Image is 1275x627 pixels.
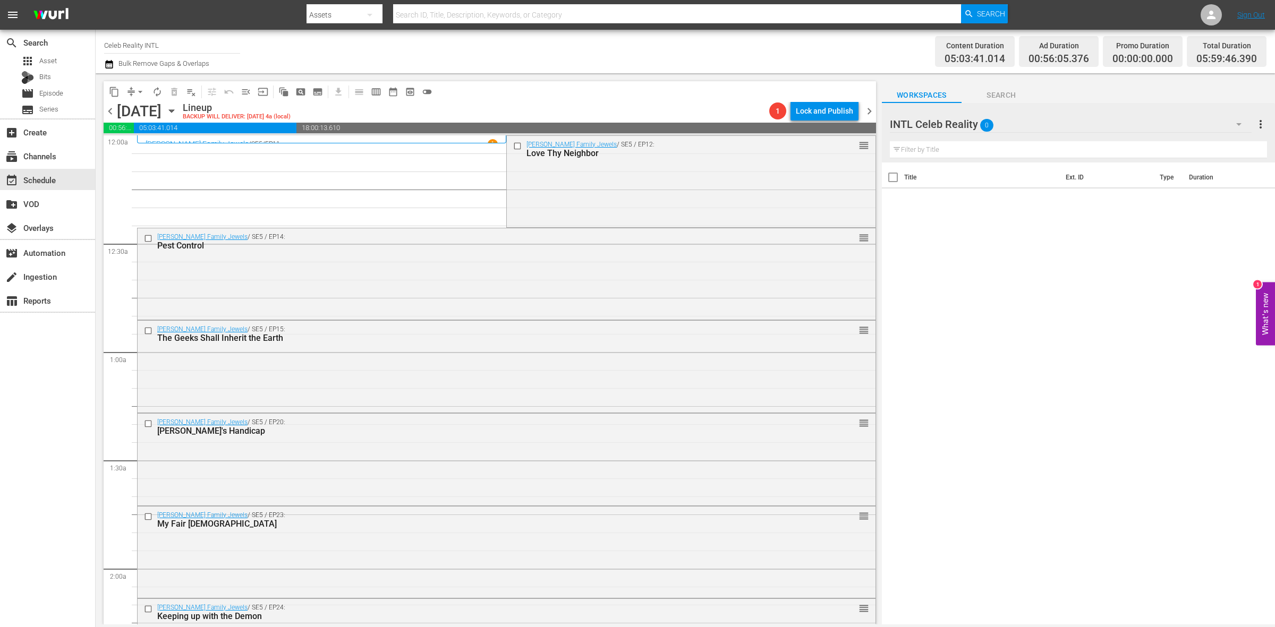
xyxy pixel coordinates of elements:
span: Month Calendar View [385,83,402,100]
button: reorder [858,603,869,613]
div: BACKUP WILL DELIVER: [DATE] 4a (local) [183,114,291,121]
span: Episode [21,87,34,100]
div: [PERSON_NAME]'s Handicap [157,426,815,436]
span: Clear Lineup [183,83,200,100]
span: reorder [858,603,869,614]
span: Loop Content [149,83,166,100]
span: Bulk Remove Gaps & Overlaps [117,59,209,67]
button: Lock and Publish [790,101,858,121]
span: reorder [858,417,869,429]
div: INTL Celeb Reality [890,109,1252,139]
span: Create [5,126,18,139]
span: 05:59:46.390 [1196,53,1257,65]
span: Search [962,89,1041,102]
span: chevron_left [104,105,117,118]
span: reorder [858,324,869,336]
span: chevron_right [863,105,876,118]
span: auto_awesome_motion_outlined [278,87,289,97]
span: preview_outlined [405,87,415,97]
button: reorder [858,140,869,150]
span: Update Metadata from Key Asset [254,83,271,100]
span: 1 [769,107,786,115]
span: playlist_remove_outlined [186,87,197,97]
span: 05:03:41.014 [945,53,1005,65]
div: Content Duration [945,38,1005,53]
span: more_vert [1254,118,1267,131]
div: My Fair [DEMOGRAPHIC_DATA] [157,519,815,529]
a: [PERSON_NAME] Family Jewels [157,604,248,611]
button: reorder [858,232,869,243]
a: [PERSON_NAME] Family Jewels [146,140,249,148]
div: The Geeks Shall Inherit the Earth [157,333,815,343]
span: Search [5,37,18,49]
a: [PERSON_NAME] Family Jewels [157,418,248,426]
span: Schedule [5,174,18,187]
div: / SE5 / EP14: [157,233,815,251]
div: Lock and Publish [796,101,853,121]
span: View Backup [402,83,419,100]
a: [PERSON_NAME] Family Jewels [526,141,617,148]
th: Type [1153,162,1183,192]
span: 24 hours Lineup View is OFF [419,83,436,100]
button: reorder [858,510,869,521]
a: [PERSON_NAME] Family Jewels [157,233,248,241]
div: [DATE] [117,102,161,120]
div: Promo Duration [1112,38,1173,53]
div: / SE5 / EP12: [526,141,819,158]
p: EP11 [265,140,280,148]
span: Week Calendar View [368,83,385,100]
span: Asset [21,55,34,67]
span: calendar_view_week_outlined [371,87,381,97]
span: Series [21,104,34,116]
span: Download as CSV [326,81,347,102]
span: Workspaces [882,89,962,102]
span: menu_open [241,87,251,97]
span: subtitles_outlined [312,87,323,97]
span: 00:56:05.376 [1028,53,1089,65]
span: Asset [39,56,57,66]
span: 18:00:13.610 [296,123,876,133]
span: VOD [5,198,18,211]
span: pageview_outlined [295,87,306,97]
span: Episode [39,88,63,99]
span: Copy Lineup [106,83,123,100]
div: Pest Control [157,241,815,251]
button: reorder [858,417,869,428]
span: 00:56:05.376 [104,123,134,133]
div: / SE5 / EP15: [157,325,815,343]
p: 1 [491,140,495,148]
span: Bits [39,72,51,82]
button: more_vert [1254,111,1267,137]
button: reorder [858,324,869,335]
span: Overlays [5,222,18,235]
div: Love Thy Neighbor [526,148,819,158]
span: 05:03:41.014 [134,123,297,133]
span: reorder [858,232,869,244]
span: Ingestion [5,271,18,284]
div: Lineup [183,102,291,114]
div: / SE5 / EP23: [157,511,815,529]
button: Open Feedback Widget [1256,282,1275,345]
span: autorenew_outlined [152,87,163,97]
th: Title [904,162,1060,192]
span: reorder [858,510,869,522]
span: Refresh All Search Blocks [271,81,292,102]
span: Create Search Block [292,83,309,100]
span: 00:00:00.000 [1112,53,1173,65]
span: Reports [5,295,18,307]
th: Duration [1183,162,1246,192]
button: Search [961,4,1008,23]
span: content_copy [109,87,120,97]
span: Automation [5,247,18,260]
span: Create Series Block [309,83,326,100]
div: / SE5 / EP24: [157,604,815,621]
img: ans4CAIJ8jUAAAAAAAAAAAAAAAAAAAAAAAAgQb4GAAAAAAAAAAAAAAAAAAAAAAAAJMjXAAAAAAAAAAAAAAAAAAAAAAAAgAT5G... [25,3,76,28]
div: Bits [21,71,34,84]
a: [PERSON_NAME] Family Jewels [157,511,248,519]
span: Series [39,104,58,115]
span: toggle_off [422,87,432,97]
span: input [258,87,268,97]
span: date_range_outlined [388,87,398,97]
p: / [249,140,251,148]
span: arrow_drop_down [135,87,146,97]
